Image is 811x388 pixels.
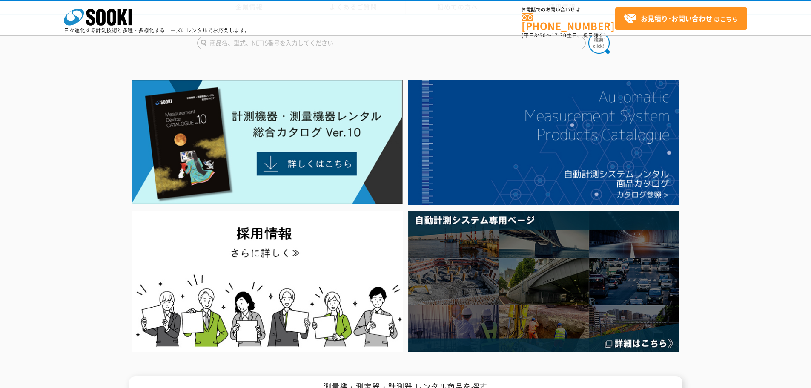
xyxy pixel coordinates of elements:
[408,211,679,352] img: 自動計測システム専用ページ
[522,32,606,39] span: (平日 ～ 土日、祝日除く)
[64,28,250,33] p: 日々進化する計測技術と多種・多様化するニーズにレンタルでお応えします。
[132,80,403,204] img: Catalog Ver10
[641,13,712,23] strong: お見積り･お問い合わせ
[132,211,403,352] img: SOOKI recruit
[522,7,615,12] span: お電話でのお問い合わせは
[522,13,615,31] a: [PHONE_NUMBER]
[197,37,586,49] input: 商品名、型式、NETIS番号を入力してください
[615,7,747,30] a: お見積り･お問い合わせはこちら
[551,32,567,39] span: 17:30
[624,12,738,25] span: はこちら
[534,32,546,39] span: 8:50
[408,80,679,205] img: 自動計測システムカタログ
[588,32,610,54] img: btn_search.png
